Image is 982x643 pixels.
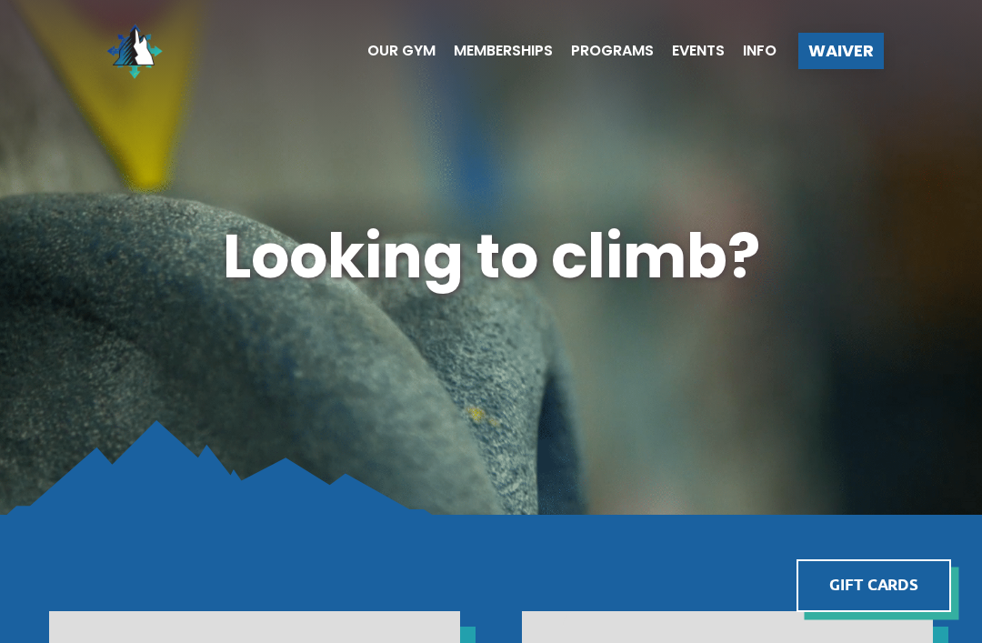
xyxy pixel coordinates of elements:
[49,215,933,299] h1: Looking to climb?
[349,44,436,58] a: Our Gym
[367,44,436,58] span: Our Gym
[798,33,884,69] a: Waiver
[725,44,777,58] a: Info
[454,44,553,58] span: Memberships
[436,44,553,58] a: Memberships
[654,44,725,58] a: Events
[743,44,777,58] span: Info
[98,15,171,87] img: North Wall Logo
[553,44,654,58] a: Programs
[571,44,654,58] span: Programs
[808,43,874,59] span: Waiver
[672,44,725,58] span: Events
